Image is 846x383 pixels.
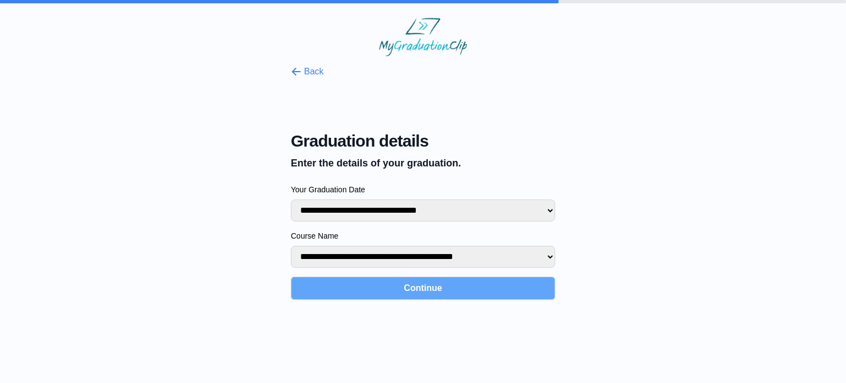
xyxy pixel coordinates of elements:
p: Enter the details of your graduation. [291,155,555,171]
label: Your Graduation Date [291,184,555,195]
span: Graduation details [291,131,555,151]
img: MyGraduationClip [379,18,467,56]
button: Back [291,65,324,78]
label: Course Name [291,230,555,241]
button: Continue [291,277,555,300]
